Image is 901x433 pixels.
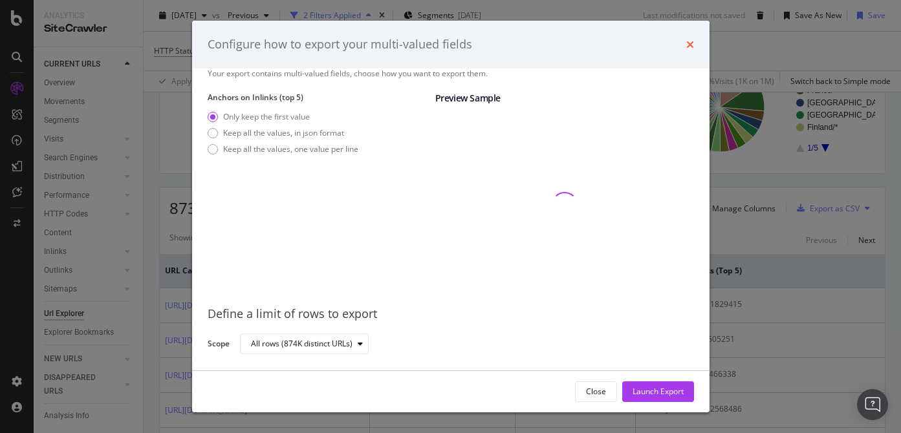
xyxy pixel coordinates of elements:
[686,36,694,53] div: times
[586,386,606,397] div: Close
[208,338,230,352] label: Scope
[223,127,344,138] div: Keep all the values, in json format
[192,21,710,412] div: modal
[240,333,369,354] button: All rows (874K distinct URLs)
[208,306,694,322] div: Define a limit of rows to export
[208,111,358,122] div: Only keep the first value
[435,92,694,105] div: Preview Sample
[857,389,888,420] div: Open Intercom Messenger
[575,381,617,402] button: Close
[208,36,472,53] div: Configure how to export your multi-valued fields
[223,111,310,122] div: Only keep the first value
[208,92,425,103] label: Anchors on Inlinks (top 5)
[251,340,353,348] div: All rows (874K distinct URLs)
[208,68,694,79] div: Your export contains multi-valued fields, choose how you want to export them.
[622,381,694,402] button: Launch Export
[208,127,358,138] div: Keep all the values, in json format
[223,143,358,154] div: Keep all the values, one value per line
[633,386,684,397] div: Launch Export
